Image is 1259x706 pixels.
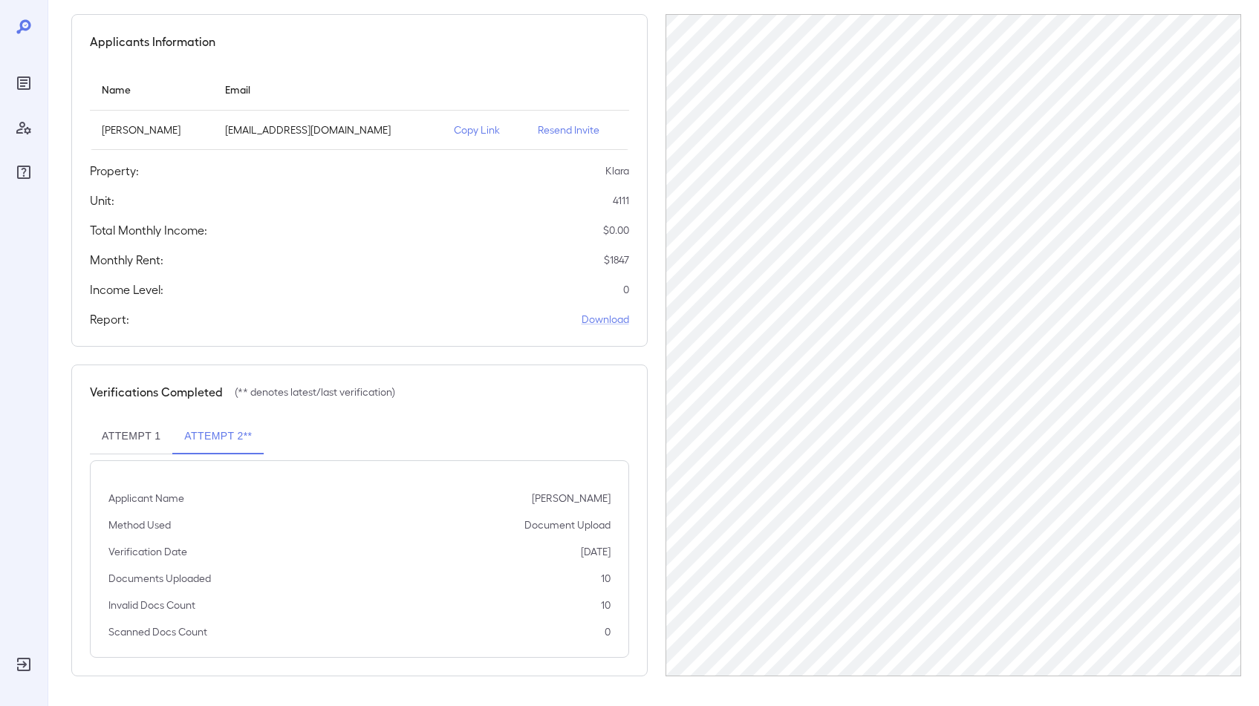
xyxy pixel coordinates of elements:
p: Verification Date [108,544,187,559]
h5: Report: [90,310,129,328]
p: Document Upload [524,517,611,532]
div: Log Out [12,653,36,676]
p: Applicant Name [108,491,184,506]
h5: Unit: [90,192,114,209]
p: 0 [623,282,629,297]
p: [PERSON_NAME] [102,122,201,137]
p: 10 [601,598,611,612]
div: Manage Users [12,116,36,140]
a: Download [582,312,629,327]
p: [EMAIL_ADDRESS][DOMAIN_NAME] [225,122,429,137]
p: [PERSON_NAME] [532,491,611,506]
p: Invalid Docs Count [108,598,195,612]
h5: Income Level: [90,281,163,298]
p: Klara [605,163,629,178]
p: (** denotes latest/last verification) [235,385,395,399]
h5: Monthly Rent: [90,251,163,269]
table: simple table [90,68,629,150]
h5: Applicants Information [90,33,215,50]
p: [DATE] [581,544,611,559]
p: $ 0.00 [603,223,629,238]
p: Resend Invite [538,122,617,137]
p: Documents Uploaded [108,571,211,586]
h5: Total Monthly Income: [90,221,207,239]
p: Scanned Docs Count [108,624,207,639]
button: Attempt 2** [172,419,264,454]
div: FAQ [12,160,36,184]
p: Copy Link [454,122,514,137]
th: Email [213,68,441,111]
th: Name [90,68,213,111]
h5: Verifications Completed [90,383,223,401]
h5: Property: [90,162,139,180]
p: 4111 [613,193,629,208]
p: Method Used [108,517,171,532]
button: Attempt 1 [90,419,172,454]
p: 10 [601,571,611,586]
div: Reports [12,71,36,95]
p: $ 1847 [604,252,629,267]
p: 0 [605,624,611,639]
